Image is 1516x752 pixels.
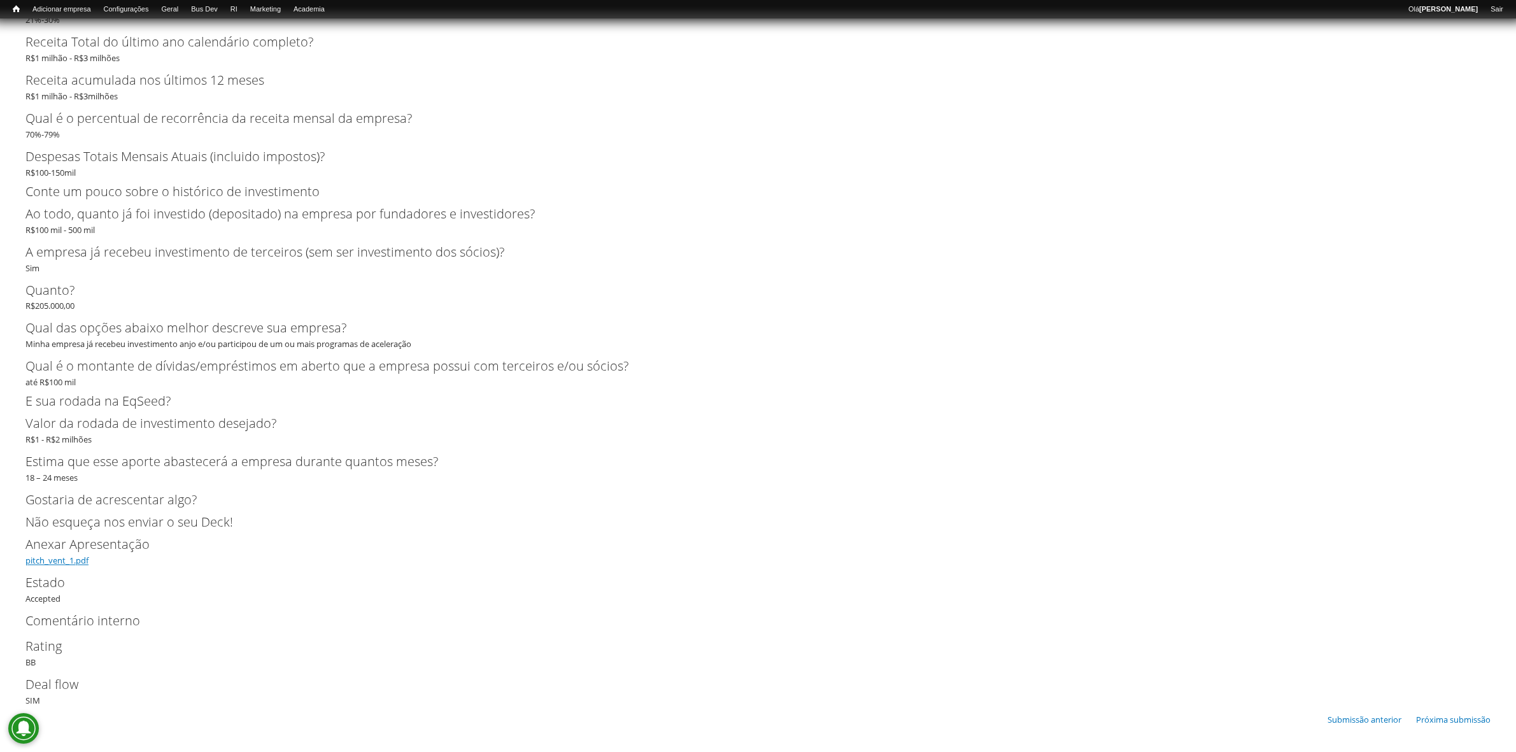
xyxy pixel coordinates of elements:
[25,32,1491,64] div: R$1 milhão - R$3 milhões
[287,3,331,16] a: Academia
[155,3,185,16] a: Geral
[25,676,1470,695] label: Deal flow
[25,147,1470,166] label: Despesas Totais Mensais Atuais (incluido impostos)?
[25,612,1470,631] label: Comentário interno
[185,3,224,16] a: Bus Dev
[25,204,1470,223] label: Ao todo, quanto já foi investido (depositado) na empresa por fundadores e investidores?
[1484,3,1510,16] a: Sair
[1419,5,1478,13] strong: [PERSON_NAME]
[25,453,1470,472] label: Estima que esse aporte abastecerá a empresa durante quantos meses?
[25,574,1491,606] div: Accepted
[1328,714,1401,726] a: Submissão anterior
[25,71,1470,90] label: Receita acumulada nos últimos 12 meses
[25,357,1491,389] div: até R$100 mil
[25,243,1491,274] div: Sim
[25,536,1470,555] label: Anexar Apresentação
[25,319,1491,351] div: Minha empresa já recebeu investimento anjo e/ou participou de um ou mais programas de aceleração
[25,204,1491,236] div: R$100 mil - 500 mil
[1402,3,1484,16] a: Olá[PERSON_NAME]
[25,555,89,567] a: pitch_vent_1.pdf
[25,516,1491,529] h2: Não esqueça nos enviar o seu Deck!
[25,453,1491,485] div: 18 – 24 meses
[25,281,1470,300] label: Quanto?
[25,319,1470,338] label: Qual das opções abaixo melhor descreve sua empresa?
[26,3,97,16] a: Adicionar empresa
[25,357,1470,376] label: Qual é o montante de dívidas/empréstimos em aberto que a empresa possui com terceiros e/ou sócios?
[25,185,1491,198] h2: Conte um pouco sobre o histórico de investimento
[25,71,1491,103] div: R$1 milhão - R$3milhões
[25,415,1491,446] div: R$1 - R$2 milhões
[25,109,1470,128] label: Qual é o percentual de recorrência da receita mensal da empresa?
[25,32,1470,52] label: Receita Total do último ano calendário completo?
[6,3,26,15] a: Início
[97,3,155,16] a: Configurações
[25,491,1470,510] label: Gostaria de acrescentar algo?
[25,395,1491,408] h2: E sua rodada na EqSeed?
[25,109,1491,141] div: 70%-79%
[1416,714,1491,726] a: Próxima submissão
[25,243,1470,262] label: A empresa já recebeu investimento de terceiros (sem ser investimento dos sócios)?
[25,637,1491,669] div: BB
[25,676,1491,707] div: SIM
[224,3,244,16] a: RI
[25,415,1470,434] label: Valor da rodada de investimento desejado?
[25,147,1491,179] div: R$100-150mil
[244,3,287,16] a: Marketing
[13,4,20,13] span: Início
[25,281,1491,313] div: R$205.000,00
[25,574,1470,593] label: Estado
[25,637,1470,656] label: Rating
